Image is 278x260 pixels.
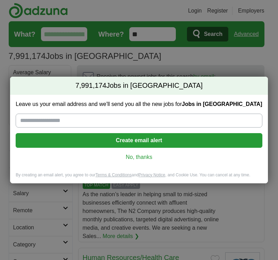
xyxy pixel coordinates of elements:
[16,133,262,148] button: Create email alert
[10,77,268,95] h2: Jobs in [GEOGRAPHIC_DATA]
[21,153,256,161] a: No, thanks
[182,101,262,107] strong: Jobs in [GEOGRAPHIC_DATA]
[96,173,132,177] a: Terms & Conditions
[139,173,165,177] a: Privacy Notice
[75,81,106,91] span: 7,991,174
[16,100,262,108] label: Leave us your email address and we'll send you all the new jobs for
[10,172,268,184] div: By creating an email alert, you agree to our and , and Cookie Use. You can cancel at any time.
